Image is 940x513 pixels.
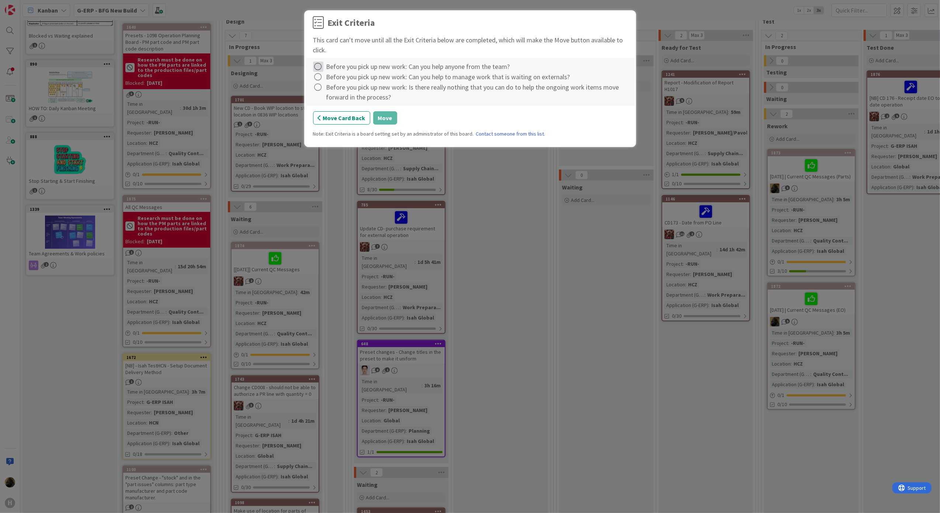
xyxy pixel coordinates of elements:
div: Before you pick up new work: Can you help anyone from the team? [326,62,510,71]
div: Before you pick up new work: Can you help to manage work that is waiting on externals? [326,72,570,82]
div: Before you pick up new work: Is there really nothing that you can do to help the ongoing work ite... [326,82,627,102]
span: Support [15,1,34,10]
button: Move Card Back [313,111,370,125]
div: This card can't move until all the Exit Criteria below are completed, which will make the Move bu... [313,35,627,55]
button: Move [373,111,397,125]
div: Note: Exit Criteria is a board setting set by an administrator of this board. [313,130,627,138]
a: Contact someone from this list. [476,130,545,138]
div: Exit Criteria [328,16,375,29]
